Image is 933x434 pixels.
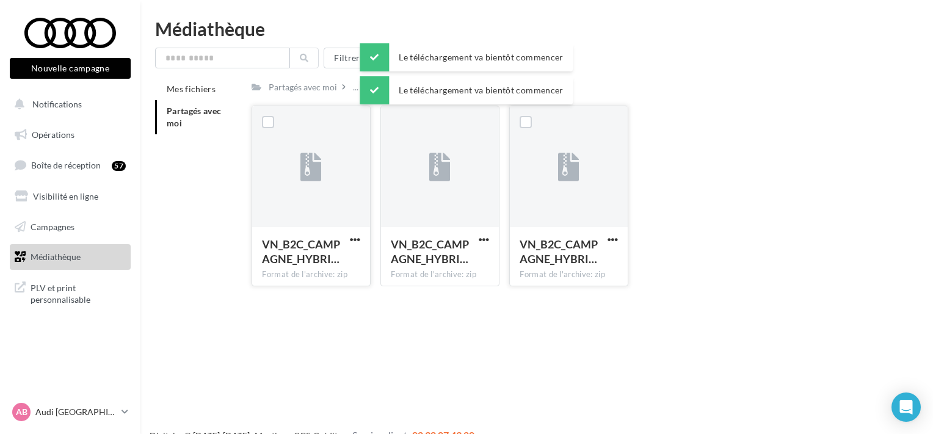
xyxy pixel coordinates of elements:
[7,122,133,148] a: Opérations
[520,237,598,266] span: VN_B2C_CAMPAGNE_HYBRIDE_RECHARGEABLE_PISTE_1_GAMME_VOL_1080x1920
[350,79,361,96] div: ...
[262,269,360,280] div: Format de l'archive: zip
[167,84,216,94] span: Mes fichiers
[16,406,27,418] span: AB
[31,160,101,170] span: Boîte de réception
[155,20,918,38] div: Médiathèque
[7,152,133,178] a: Boîte de réception57
[891,392,921,422] div: Open Intercom Messenger
[112,161,126,171] div: 57
[360,76,573,104] div: Le téléchargement va bientôt commencer
[35,406,117,418] p: Audi [GEOGRAPHIC_DATA]
[10,400,131,424] a: AB Audi [GEOGRAPHIC_DATA]
[31,251,81,262] span: Médiathèque
[7,244,133,270] a: Médiathèque
[31,221,74,231] span: Campagnes
[269,81,337,93] div: Partagés avec moi
[324,48,396,68] button: Filtrer par
[391,269,489,280] div: Format de l'archive: zip
[31,280,126,306] span: PLV et print personnalisable
[7,92,128,117] button: Notifications
[7,275,133,311] a: PLV et print personnalisable
[10,58,131,79] button: Nouvelle campagne
[7,184,133,209] a: Visibilité en ligne
[520,269,618,280] div: Format de l'archive: zip
[391,237,469,266] span: VN_B2C_CAMPAGNE_HYBRIDE_RECHARGEABLE_PISTE_1_GAMME_VOL_1080x1080
[7,214,133,240] a: Campagnes
[33,191,98,201] span: Visibilité en ligne
[360,43,573,71] div: Le téléchargement va bientôt commencer
[32,99,82,109] span: Notifications
[262,237,340,266] span: VN_B2C_CAMPAGNE_HYBRIDE_RECHARGEABLE_PISTE_1_GAMME_VOL_1920x1080
[167,106,222,128] span: Partagés avec moi
[32,129,74,140] span: Opérations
